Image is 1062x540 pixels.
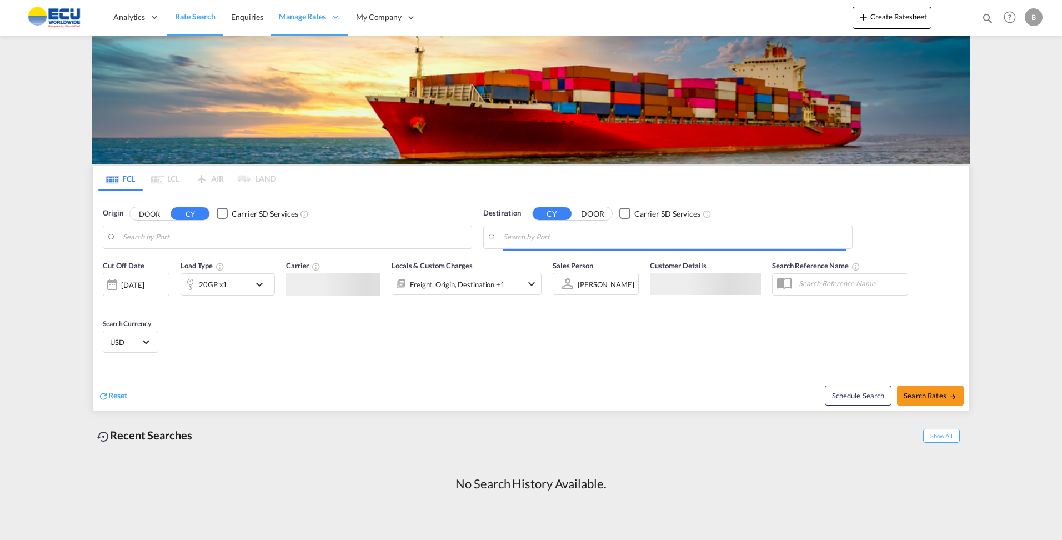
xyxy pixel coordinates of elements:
span: Search Reference Name [772,261,860,270]
span: Load Type [181,261,224,270]
md-icon: Unchecked: Search for CY (Container Yard) services for all selected carriers.Checked : Search for... [300,209,309,218]
md-icon: icon-refresh [98,391,108,401]
img: 6cccb1402a9411edb762cf9624ab9cda.png [17,5,92,30]
button: DOOR [573,207,612,220]
md-datepicker: Select [103,295,111,310]
span: Carrier [286,261,320,270]
div: 20GP x1icon-chevron-down [181,273,275,296]
md-icon: Unchecked: Search for CY (Container Yard) services for all selected carriers.Checked : Search for... [703,209,712,218]
span: Customer Details [650,261,706,270]
md-checkbox: Checkbox No Ink [217,208,298,219]
div: Freight Origin Destination Factory Stuffing [410,277,505,292]
input: Search by Port [503,229,846,246]
div: Carrier SD Services [634,208,700,219]
span: USD [110,337,141,347]
div: 20GP x1 [199,277,227,292]
span: Locals & Custom Charges [392,261,473,270]
img: LCL+%26+FCL+BACKGROUND.png [92,36,970,164]
md-tab-item: FCL [98,166,143,191]
div: No Search History Available. [455,476,606,493]
div: Recent Searches [92,423,197,448]
div: B [1025,8,1043,26]
span: Reset [108,391,127,400]
md-icon: icon-chevron-down [253,278,272,291]
button: CY [533,207,572,220]
input: Search Reference Name [793,275,908,292]
md-icon: icon-chevron-down [525,277,538,291]
md-icon: icon-information-outline [216,262,224,271]
span: Search Currency [103,319,151,328]
span: Cut Off Date [103,261,144,270]
button: CY [171,207,209,220]
md-icon: icon-magnify [981,12,994,24]
md-checkbox: Checkbox No Ink [619,208,700,219]
div: icon-refreshReset [98,390,127,402]
button: Note: By default Schedule search will only considerorigin ports, destination ports and cut off da... [825,386,891,406]
div: icon-magnify [981,12,994,29]
div: Freight Origin Destination Factory Stuffingicon-chevron-down [392,273,542,295]
md-icon: Your search will be saved by the below given name [851,262,860,271]
span: Rate Search [175,12,216,21]
md-select: Sales Person: Ben Walker [577,276,635,292]
md-icon: The selected Trucker/Carrierwill be displayed in the rate results If the rates are from another f... [312,262,320,271]
div: Carrier SD Services [232,208,298,219]
span: Origin [103,208,123,219]
button: DOOR [130,207,169,220]
button: icon-plus 400-fgCreate Ratesheet [853,7,931,29]
md-pagination-wrapper: Use the left and right arrow keys to navigate between tabs [98,166,276,191]
div: [DATE] [121,280,144,290]
span: Show All [923,429,960,443]
div: Origin DOOR CY Checkbox No InkUnchecked: Search for CY (Container Yard) services for all selected... [93,191,969,411]
md-select: Select Currency: $ USDUnited States Dollar [109,334,152,350]
span: Destination [483,208,521,219]
div: [PERSON_NAME] [578,280,634,289]
span: Help [1000,8,1019,27]
md-icon: icon-arrow-right [949,393,957,401]
span: Search Rates [904,391,957,400]
md-icon: icon-plus 400-fg [857,10,870,23]
span: Enquiries [231,12,263,22]
md-icon: icon-backup-restore [97,430,110,443]
span: Sales Person [553,261,593,270]
span: My Company [356,12,402,23]
span: Manage Rates [279,11,326,22]
div: Help [1000,8,1025,28]
span: Analytics [113,12,145,23]
div: [DATE] [103,273,169,296]
input: Search by Port [123,229,466,246]
button: Search Ratesicon-arrow-right [897,386,964,406]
